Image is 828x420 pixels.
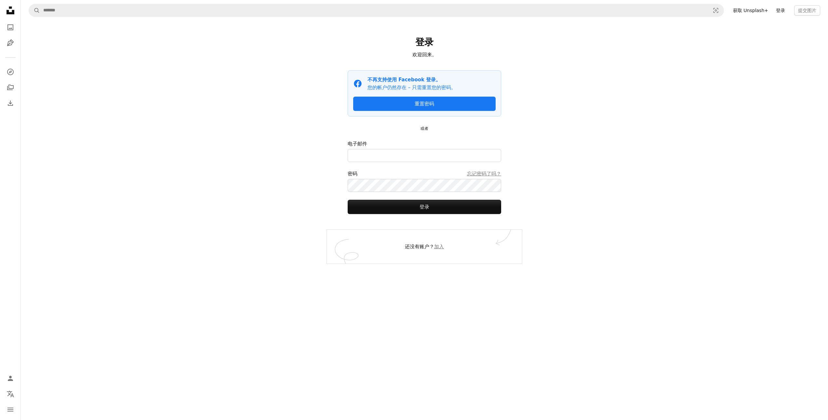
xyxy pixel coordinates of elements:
font: 登录 [420,204,429,210]
a: 登录 [772,5,789,16]
button: 语言 [4,387,17,400]
input: 密码忘记密码了吗？ [348,179,501,192]
font: 重置密码 [415,101,434,107]
font: 密码 [348,171,357,177]
button: 视觉搜索 [708,4,724,17]
font: 您的帐户仍然存在 – 只需重置您的密码。 [367,85,456,90]
button: 搜索 Unsplash [29,4,40,17]
button: 菜单 [4,403,17,416]
font: 不再支持使用 Facebook 登录。 [367,77,441,83]
font: 忘记密码了吗？ [467,171,501,177]
input: 电子邮件 [348,149,501,162]
font: 欢迎回来。 [412,52,437,58]
font: 获取 Unsplash+ [733,8,768,13]
a: 插图 [4,36,17,49]
button: 提交图片 [794,5,820,16]
font: 或者 [421,126,428,131]
font: 提交图片 [798,8,816,13]
a: 登录 / 注册 [4,372,17,385]
a: 重置密码 [353,97,496,111]
a: 下载历史记录 [4,97,17,110]
a: 收藏 [4,81,17,94]
a: 加入 [434,244,444,250]
a: 忘记密码了吗？ [467,170,501,178]
a: 照片 [4,21,17,34]
a: 获取 Unsplash+ [729,5,772,16]
a: 探索 [4,65,17,78]
font: 还没有账户？ [405,244,434,250]
font: 电子邮件 [348,141,367,147]
font: 登录 [776,8,785,13]
font: 登录 [415,37,434,47]
button: 登录 [348,200,501,214]
a: 首页 — Unsplash [4,4,17,18]
form: 在全站范围内查找视觉效果 [29,4,724,17]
